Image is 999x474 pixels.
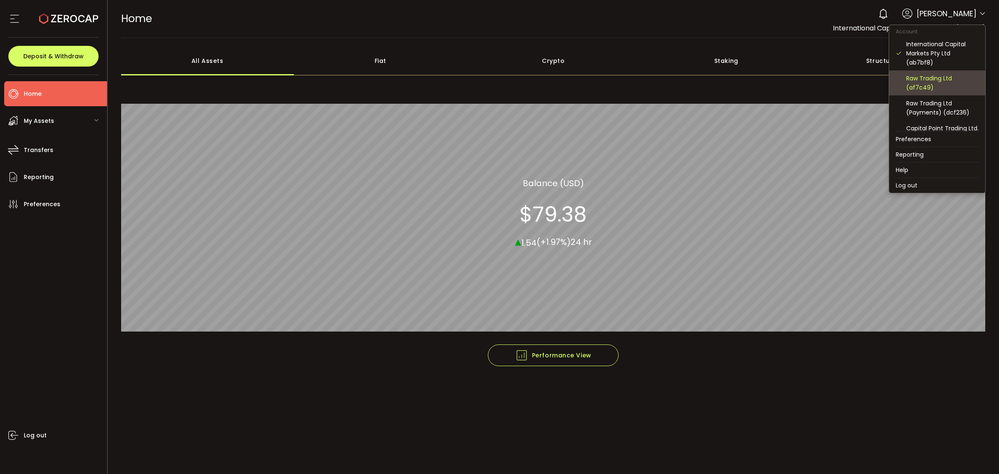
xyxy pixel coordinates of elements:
[889,28,924,35] span: Account
[521,237,537,248] span: 1.54
[906,40,979,67] div: International Capital Markets Pty Ltd (ab7bf8)
[294,46,467,75] div: Fiat
[571,236,592,248] span: 24 hr
[515,232,521,250] span: ▴
[957,434,999,474] iframe: Chat Widget
[813,46,986,75] div: Structured Products
[24,429,47,442] span: Log out
[24,144,53,156] span: Transfers
[8,46,99,67] button: Deposit & Withdraw
[537,236,571,248] span: (+1.97%)
[889,132,985,147] li: Preferences
[121,11,152,26] span: Home
[906,124,979,142] div: Capital Point Trading Ltd. (Payments) (de1af4)
[906,99,979,117] div: Raw Trading Ltd (Payments) (dcf236)
[24,198,60,210] span: Preferences
[889,178,985,193] li: Log out
[515,349,591,362] span: Performance View
[889,147,985,162] li: Reporting
[906,74,979,92] div: Raw Trading Ltd (af7c49)
[24,115,54,127] span: My Assets
[917,8,977,19] span: [PERSON_NAME]
[121,46,294,75] div: All Assets
[640,46,813,75] div: Staking
[833,23,986,33] span: International Capital Markets Pty Ltd (ab7bf8)
[488,344,619,366] button: Performance View
[519,202,587,227] section: $79.38
[24,88,42,100] span: Home
[889,162,985,177] li: Help
[23,53,84,59] span: Deposit & Withdraw
[24,171,54,183] span: Reporting
[523,177,584,189] section: Balance (USD)
[467,46,640,75] div: Crypto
